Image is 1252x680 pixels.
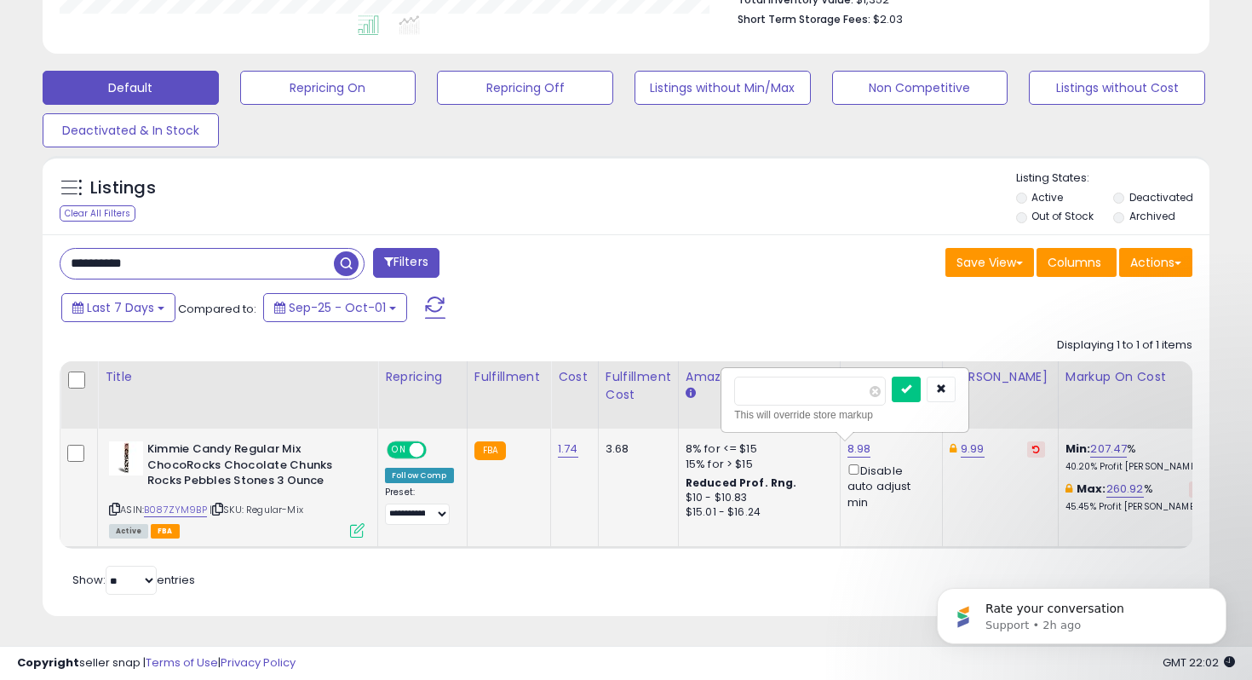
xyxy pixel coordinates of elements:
b: Max: [1077,481,1106,497]
small: Amazon Fees. [686,386,696,401]
div: seller snap | | [17,655,296,671]
button: Sep-25 - Oct-01 [263,293,407,322]
span: All listings currently available for purchase on Amazon [109,524,148,539]
a: 260.92 [1106,481,1144,498]
div: Amazon Fees [686,368,833,386]
a: 1.74 [558,441,578,458]
label: Deactivated [1129,190,1193,205]
button: Last 7 Days [61,293,175,322]
a: 8.98 [847,441,871,458]
b: Short Term Storage Fees: [738,12,870,26]
button: Columns [1037,248,1117,277]
span: Show: entries [72,572,195,588]
span: OFF [424,443,451,458]
div: Markup on Cost [1065,368,1213,386]
span: Sep-25 - Oct-01 [289,299,386,316]
div: Fulfillment Cost [606,368,671,404]
button: Deactivated & In Stock [43,113,219,147]
button: Repricing Off [437,71,613,105]
button: Save View [945,248,1034,277]
div: 8% for <= $15 [686,441,827,457]
div: This will override store markup [734,406,956,424]
button: Repricing On [240,71,416,105]
button: Default [43,71,219,105]
div: 15% for > $15 [686,457,827,472]
span: FBA [151,524,180,539]
div: Title [105,368,370,386]
b: Min: [1065,441,1091,457]
div: ASIN: [109,441,365,536]
a: 207.47 [1090,441,1127,458]
span: | SKU: Regular-Mix [210,503,303,516]
div: $15.01 - $16.24 [686,505,827,520]
span: ON [388,443,410,458]
div: Repricing [385,368,460,386]
span: Compared to: [178,301,256,317]
small: FBA [474,441,506,460]
img: 41d0ByzxS+L._SL40_.jpg [109,441,143,475]
th: The percentage added to the cost of goods (COGS) that forms the calculator for Min & Max prices. [1058,361,1220,429]
button: Listings without Cost [1029,71,1205,105]
div: % [1065,481,1207,513]
a: Terms of Use [146,654,218,671]
button: Filters [373,248,439,278]
div: $10 - $10.83 [686,491,827,505]
span: Last 7 Days [87,299,154,316]
button: Actions [1119,248,1192,277]
div: % [1065,441,1207,473]
div: Displaying 1 to 1 of 1 items [1057,337,1192,354]
div: [PERSON_NAME] [950,368,1051,386]
div: Clear All Filters [60,205,135,222]
p: Listing States: [1016,170,1210,187]
button: Listings without Min/Max [635,71,811,105]
span: $2.03 [873,11,903,27]
div: Fulfillment [474,368,543,386]
div: 3.68 [606,441,665,457]
div: Disable auto adjust min [847,461,929,510]
label: Out of Stock [1031,209,1094,223]
label: Active [1031,190,1063,205]
p: 45.45% Profit [PERSON_NAME] [1065,501,1207,513]
button: Non Competitive [832,71,1008,105]
p: 40.20% Profit [PERSON_NAME] [1065,461,1207,473]
a: B087ZYM9BP [144,503,207,517]
a: Privacy Policy [221,654,296,671]
div: Cost [558,368,591,386]
iframe: Intercom notifications message [911,552,1252,671]
div: Preset: [385,487,454,525]
label: Archived [1129,209,1175,223]
b: Kimmie Candy Regular Mix ChocoRocks Chocolate Chunks Rocks Pebbles Stones 3 Ounce [147,441,354,493]
h5: Listings [90,176,156,200]
b: Reduced Prof. Rng. [686,475,797,490]
a: 9.99 [961,441,985,458]
strong: Copyright [17,654,79,671]
div: Follow Comp [385,468,454,483]
span: Columns [1048,254,1101,271]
